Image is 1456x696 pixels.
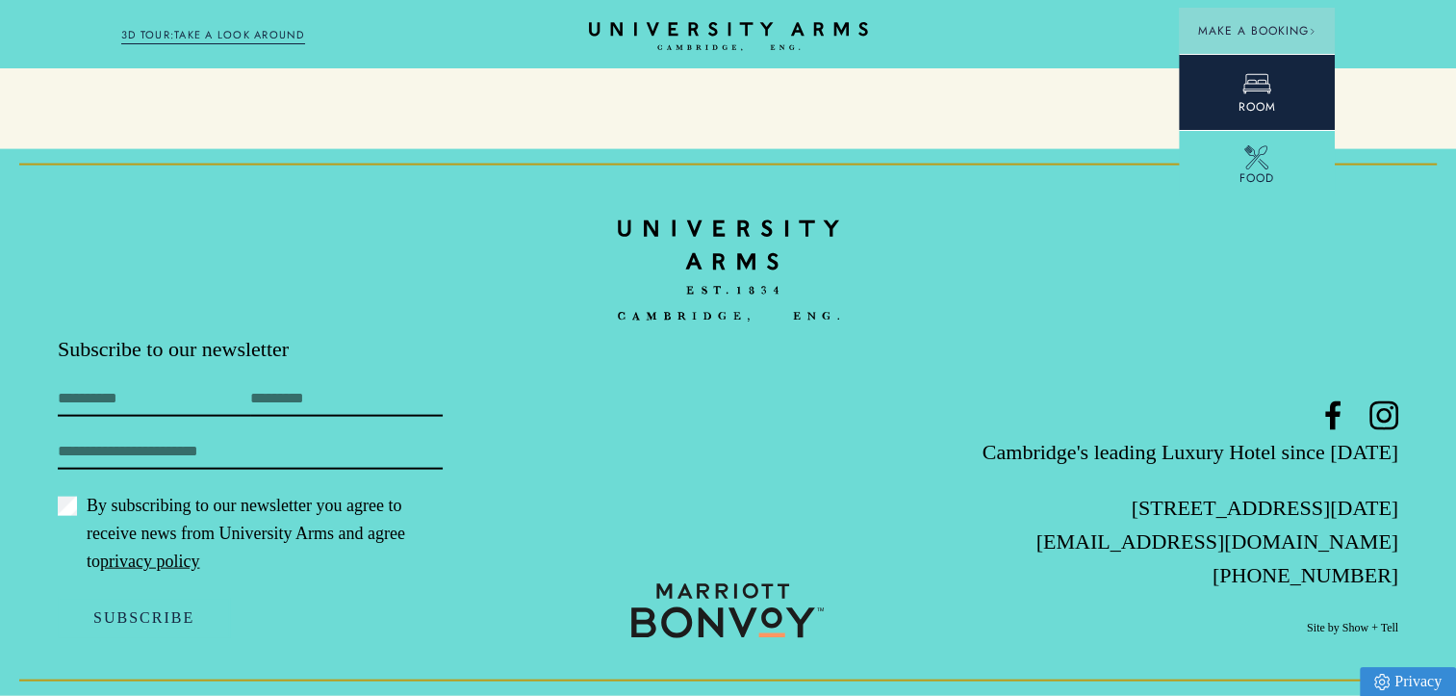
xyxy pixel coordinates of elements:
a: Home [618,207,839,335]
img: bc90c398f2f6aa16c3ede0e16ee64a97.svg [618,207,839,336]
img: Arrow icon [1309,28,1316,35]
a: Room [1179,54,1335,130]
span: Food [1239,169,1274,187]
a: Site by Show + Tell [1307,620,1398,636]
a: Food [1179,130,1335,201]
a: 3D TOUR:TAKE A LOOK AROUND [121,27,305,44]
p: Cambridge's leading Luxury Hotel since [DATE] [952,435,1398,469]
button: Make a BookingArrow icon [1179,8,1335,54]
p: [STREET_ADDRESS][DATE] [952,491,1398,525]
img: 0b373a9250846ddb45707c9c41e4bd95.svg [631,583,824,638]
img: Privacy [1374,674,1390,690]
label: By subscribing to our newsletter you agree to receive news from University Arms and agree to [58,492,443,576]
span: Room [1238,98,1275,116]
p: Subscribe to our newsletter [58,335,504,364]
a: Home [589,22,868,52]
a: [PHONE_NUMBER] [1213,563,1398,587]
button: Subscribe [58,598,230,638]
a: Instagram [1369,401,1398,430]
a: privacy policy [100,552,199,571]
span: Make a Booking [1198,22,1316,39]
input: By subscribing to our newsletter you agree to receive news from University Arms and agree topriva... [58,497,77,516]
a: Privacy [1360,667,1456,696]
a: Facebook [1318,401,1347,430]
a: [EMAIL_ADDRESS][DOMAIN_NAME] [1036,529,1398,554]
